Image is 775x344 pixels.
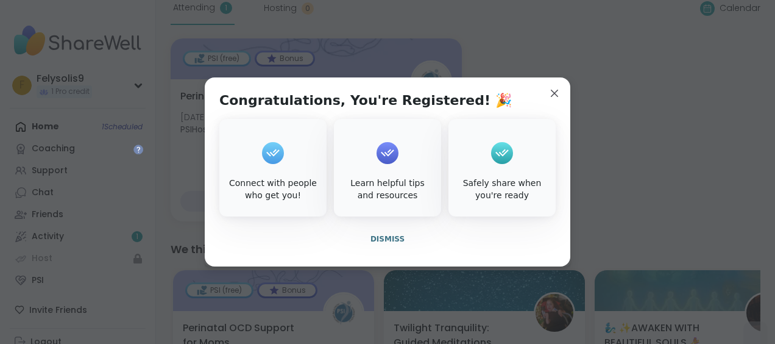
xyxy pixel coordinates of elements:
div: Safely share when you're ready [451,177,553,201]
span: Dismiss [370,235,405,243]
iframe: Spotlight [133,145,143,154]
h1: Congratulations, You're Registered! 🎉 [219,92,512,109]
button: Dismiss [219,226,556,252]
div: Learn helpful tips and resources [336,177,439,201]
div: Connect with people who get you! [222,177,324,201]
